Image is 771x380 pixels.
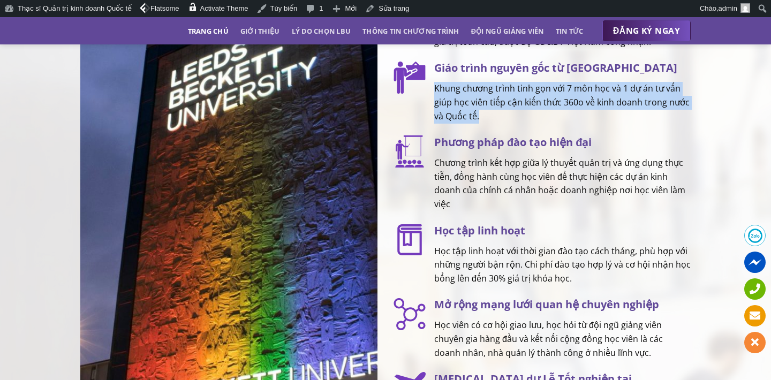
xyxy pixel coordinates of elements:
a: Lý do chọn LBU [292,21,351,41]
p: Khung chương trình tinh gọn với 7 môn học và 1 dự án tư vấn giúp học viên tiếp cận kiến thức 360o... [434,82,691,123]
a: Thông tin chương trình [362,21,459,41]
p: Chương trình kết hợp giữa lý thuyết quản trị và ứng dụng thực tiễn, đồng hành cùng học viên để th... [434,156,691,211]
p: Học tập linh hoạt với thời gian đào tạo cách tháng, phù hợp với những người bận rộn. Chi phí đào ... [434,245,691,286]
h3: Phương pháp đào tạo hiện đại [434,134,691,151]
a: Tin tức [556,21,584,41]
a: Đội ngũ giảng viên [471,21,544,41]
a: ĐĂNG KÝ NGAY [602,20,691,42]
p: Học viên có cơ hội giao lưu, học hỏi từ đội ngũ giảng viên chuyên gia hàng đầu và kết nối cộng đồ... [434,318,691,360]
h3: Học tập linh hoạt [434,222,691,239]
span: admin [719,4,737,12]
a: Trang chủ [188,21,229,41]
span: ĐĂNG KÝ NGAY [613,24,680,37]
a: Giới thiệu [240,21,280,41]
h3: Giáo trình nguyên gốc từ [GEOGRAPHIC_DATA] [434,59,691,77]
h3: Mở rộng mạng lưới quan hệ chuyên nghiệp [434,296,691,313]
